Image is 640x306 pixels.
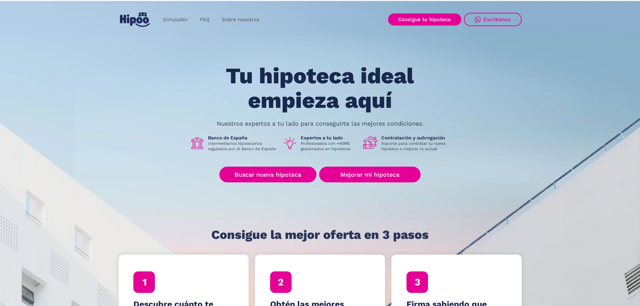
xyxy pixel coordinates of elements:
[208,135,277,141] h1: Banco de España
[381,141,451,151] p: Soporte para contratar tu nueva hipoteca o mejorar la actual
[194,13,216,26] a: FAQ
[119,10,152,30] a: home
[193,64,447,113] h1: Tu hipoteca ideal empieza aquí
[216,13,265,26] a: Sobre nosotros
[217,121,424,126] p: Nuestros expertos a tu lado para conseguirte las mejores condiciones.
[211,228,429,242] h1: Consigue la mejor oferta en 3 pasos
[319,167,420,182] a: Mejorar mi hipoteca
[219,167,316,182] a: Buscar nueva hipoteca
[301,135,358,141] h1: Expertos a tu lado
[301,141,358,151] p: Profesionales con +40M€ gestionados en hipotecas
[388,13,461,26] a: Consigue tu hipoteca
[208,141,277,151] p: Intermediarios hipotecarios regulados por el Banco de España
[381,135,451,141] h1: Contratación y subrogación
[157,13,194,26] a: Simulador
[483,16,511,23] div: Escríbenos
[464,13,522,26] a: Escríbenos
